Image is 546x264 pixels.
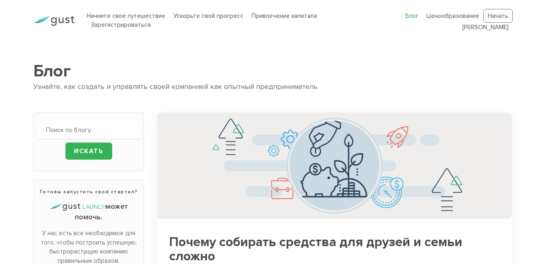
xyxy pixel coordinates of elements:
[462,24,509,31] a: [PERSON_NAME]
[38,188,139,195] h3: Готовы запустить свой стартап?
[483,9,513,23] a: Начать
[33,16,74,26] img: Логотип Gust
[426,12,479,19] a: Ценообразование
[157,113,512,219] img: Успешные основатели стартапов инвестируют в свои собственные предприятия 0742d64fd6a698c3cfa409e7...
[33,81,513,93] div: Узнайте, как создать и управлять своей компанией как опытный предприниматель
[174,12,244,19] a: Ускорьте свой прогресс
[405,12,418,19] a: Блог
[91,21,151,28] a: Зарегистрироваться
[38,121,139,139] input: Поиск по блогу
[87,12,165,19] a: Начните свое путешествие
[65,143,112,160] input: Искать
[252,12,317,19] a: Привлечение капитала
[169,235,500,264] h3: Почему собирать средства для друзей и семьи сложно
[33,61,513,81] h1: Блог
